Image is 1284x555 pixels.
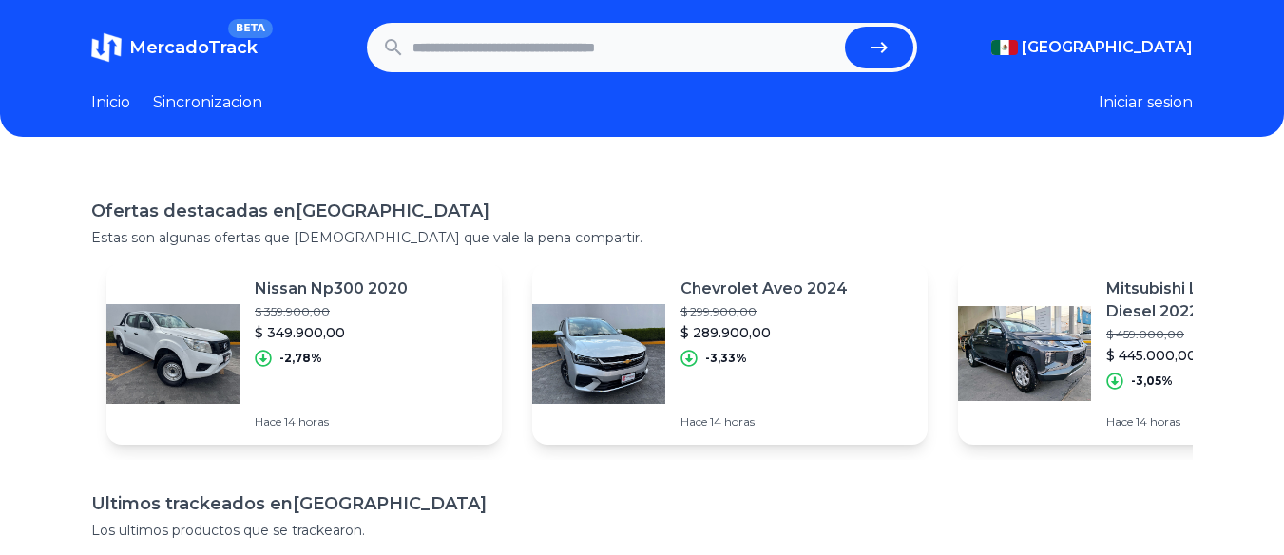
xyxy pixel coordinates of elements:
[91,91,130,114] a: Inicio
[991,36,1193,59] button: [GEOGRAPHIC_DATA]
[958,287,1091,420] img: Featured image
[680,323,848,342] p: $ 289.900,00
[255,304,408,319] p: $ 359.900,00
[106,287,240,420] img: Featured image
[680,304,848,319] p: $ 299.900,00
[106,262,502,445] a: Featured imageNissan Np300 2020$ 359.900,00$ 349.900,00-2,78%Hace 14 horas
[255,277,408,300] p: Nissan Np300 2020
[91,32,122,63] img: MercadoTrack
[255,414,408,430] p: Hace 14 horas
[91,228,1193,247] p: Estas son algunas ofertas que [DEMOGRAPHIC_DATA] que vale la pena compartir.
[91,521,1193,540] p: Los ultimos productos que se trackearon.
[1022,36,1193,59] span: [GEOGRAPHIC_DATA]
[228,19,273,38] span: BETA
[532,262,928,445] a: Featured imageChevrolet Aveo 2024$ 299.900,00$ 289.900,00-3,33%Hace 14 horas
[91,490,1193,517] h1: Ultimos trackeados en [GEOGRAPHIC_DATA]
[705,351,747,366] p: -3,33%
[680,277,848,300] p: Chevrolet Aveo 2024
[532,287,665,420] img: Featured image
[91,32,258,63] a: MercadoTrackBETA
[279,351,322,366] p: -2,78%
[991,40,1018,55] img: Mexico
[1099,91,1193,114] button: Iniciar sesion
[129,37,258,58] span: MercadoTrack
[255,323,408,342] p: $ 349.900,00
[1131,373,1173,389] p: -3,05%
[91,198,1193,224] h1: Ofertas destacadas en [GEOGRAPHIC_DATA]
[153,91,262,114] a: Sincronizacion
[680,414,848,430] p: Hace 14 horas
